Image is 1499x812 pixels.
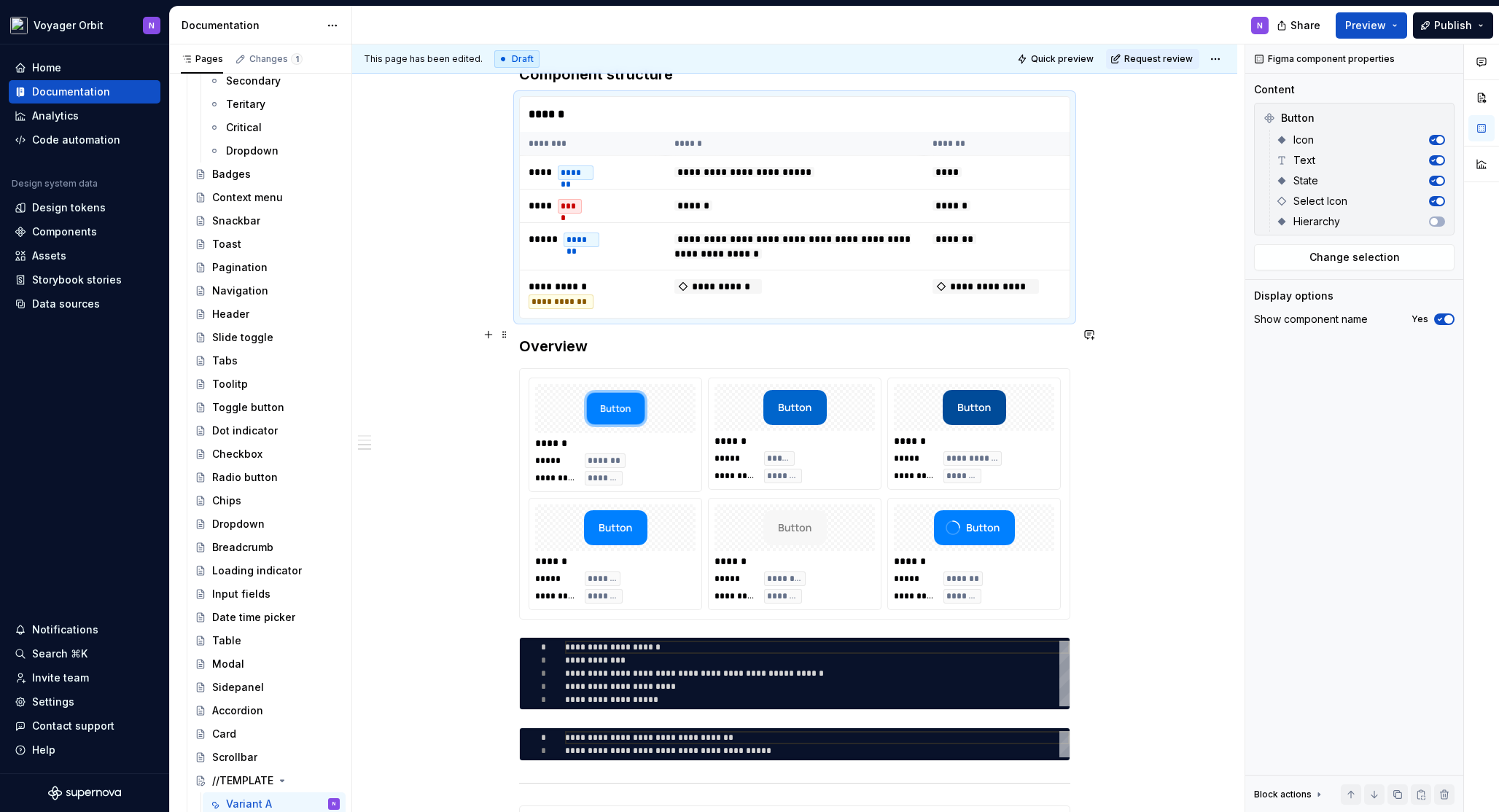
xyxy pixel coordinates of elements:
[3,9,166,41] button: Voyager OrbitN
[1254,784,1325,805] div: Block actions
[189,699,346,722] a: Accordion
[9,690,160,714] a: Settings
[212,167,251,181] div: Badges
[9,244,160,268] a: Assets
[34,18,104,33] div: Voyager Orbit
[212,727,236,741] div: Card
[32,249,66,263] div: Assets
[32,60,61,75] div: Home
[291,53,303,65] span: 1
[189,606,346,629] a: Date time picker
[212,284,268,298] div: Navigation
[9,642,160,665] button: Search ⌘K
[212,400,284,415] div: Toggle button
[9,56,160,79] a: Home
[189,489,346,512] a: Chips
[1258,106,1451,130] div: Button
[364,53,483,65] span: This page has been edited.
[212,447,262,461] div: Checkbox
[1254,789,1312,800] div: Block actions
[189,233,346,256] a: Toast
[212,260,268,275] div: Pagination
[1412,313,1428,325] label: Yes
[189,466,346,489] a: Radio button
[203,69,346,93] a: Secondary
[332,797,335,811] div: N
[9,618,160,641] button: Notifications
[226,120,262,135] div: Critical
[203,93,346,116] a: Teritary
[9,292,160,316] a: Data sources
[494,50,540,68] div: Draft
[149,20,155,31] div: N
[189,652,346,676] a: Modal
[212,354,238,368] div: Tabs
[212,703,263,718] div: Accordion
[32,622,98,637] div: Notifications
[1031,53,1094,65] span: Quick preview
[10,17,28,34] img: e5527c48-e7d1-4d25-8110-9641689f5e10.png
[189,186,346,209] a: Context menu
[32,695,74,709] div: Settings
[1309,250,1400,265] span: Change selection
[32,671,89,685] div: Invite team
[212,470,278,485] div: Radio button
[48,786,121,800] svg: Supernova Logo
[189,256,346,279] a: Pagination
[12,178,98,190] div: Design system data
[9,128,160,152] a: Code automation
[32,225,97,239] div: Components
[212,493,241,508] div: Chips
[1293,214,1340,229] span: Hierarchy
[212,190,283,205] div: Context menu
[189,349,346,372] a: Tabs
[189,746,346,769] a: Scrollbar
[9,196,160,219] a: Design tokens
[212,657,244,671] div: Modal
[1293,133,1314,147] span: Icon
[1345,18,1386,33] span: Preview
[32,743,55,757] div: Help
[189,419,346,442] a: Dot indicator
[1254,82,1295,97] div: Content
[212,214,260,228] div: Snackbar
[249,53,303,65] div: Changes
[1281,111,1315,125] span: Button
[32,109,79,123] div: Analytics
[1434,18,1472,33] span: Publish
[9,714,160,738] button: Contact support
[189,279,346,302] a: Navigation
[32,647,87,661] div: Search ⌘K
[189,372,346,396] a: Toolitp
[189,722,346,746] a: Card
[9,738,160,762] button: Help
[9,104,160,128] a: Analytics
[189,769,346,792] a: //TEMPLATE
[32,85,110,99] div: Documentation
[189,302,346,326] a: Header
[1293,173,1318,188] span: State
[32,297,100,311] div: Data sources
[189,536,346,559] a: Breadcrumb
[1254,289,1333,303] div: Display options
[212,633,241,648] div: Table
[32,273,122,287] div: Storybook stories
[1269,12,1330,39] button: Share
[212,330,273,345] div: Slide toggle
[212,680,264,695] div: Sidepanel
[1293,194,1347,208] span: Select Icon
[32,200,106,215] div: Design tokens
[189,163,346,186] a: Badges
[212,773,273,788] div: //TEMPLATE
[9,220,160,243] a: Components
[1290,18,1320,33] span: Share
[189,629,346,652] a: Table
[212,237,241,251] div: Toast
[212,307,249,321] div: Header
[226,797,272,811] div: Variant A
[9,80,160,104] a: Documentation
[189,676,346,699] a: Sidepanel
[189,396,346,419] a: Toggle button
[1336,12,1407,39] button: Preview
